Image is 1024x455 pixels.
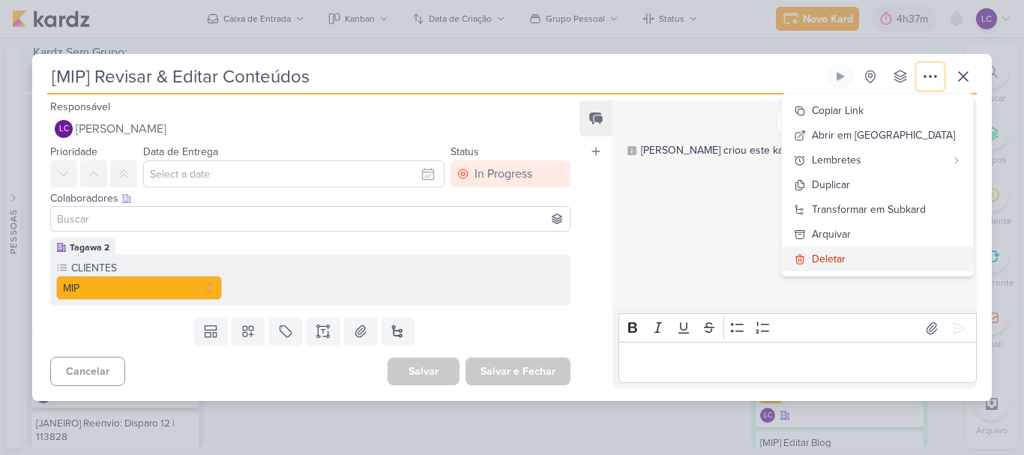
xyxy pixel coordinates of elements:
[50,100,110,113] label: Responsável
[782,172,973,197] button: Duplicar
[76,120,166,138] span: [PERSON_NAME]
[812,226,851,242] div: Arquivar
[618,313,977,343] div: Editor toolbar
[143,160,445,187] input: Select a date
[812,152,946,168] div: Lembretes
[812,127,955,143] div: Abrir em [GEOGRAPHIC_DATA]
[782,98,973,123] button: Copiar Link
[782,123,973,148] button: Abrir em [GEOGRAPHIC_DATA]
[55,120,73,138] div: Laís Costa
[451,160,570,187] button: In Progress
[782,197,973,222] button: Transformar em Subkard
[812,103,864,118] div: Copiar Link
[618,342,977,383] div: Editor editing area: main
[54,210,567,228] input: Buscar
[812,251,846,267] div: Deletar
[47,63,824,90] input: Kard Sem Título
[475,165,532,183] div: In Progress
[812,202,926,217] div: Transformar em Subkard
[50,145,97,158] label: Prioridade
[451,145,479,158] label: Status
[50,115,570,142] button: LC [PERSON_NAME]
[782,222,973,247] button: Arquivar
[56,276,222,300] button: MIP
[143,145,218,158] label: Data de Entrega
[59,125,69,133] p: LC
[812,177,850,193] div: Duplicar
[50,357,125,386] button: Cancelar
[641,142,793,158] div: [PERSON_NAME] criou este kard
[70,260,222,276] label: CLIENTES
[782,247,973,271] button: Deletar
[782,148,973,172] button: Lembretes
[70,241,109,254] div: Tagawa 2
[834,70,846,82] div: Ligar relógio
[50,190,570,206] div: Colaboradores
